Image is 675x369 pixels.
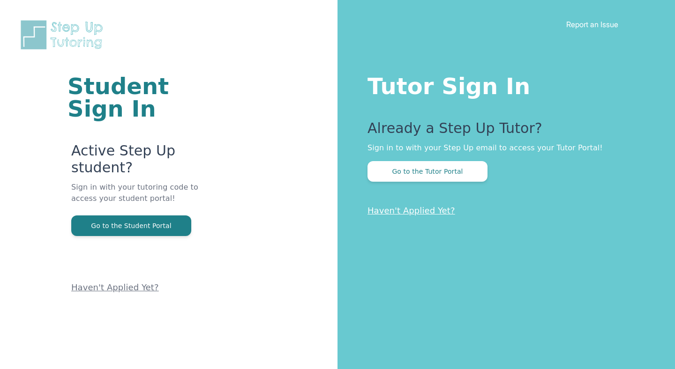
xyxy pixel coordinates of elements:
[71,282,159,292] a: Haven't Applied Yet?
[367,161,487,182] button: Go to the Tutor Portal
[367,206,455,215] a: Haven't Applied Yet?
[566,20,618,29] a: Report an Issue
[19,19,109,51] img: Step Up Tutoring horizontal logo
[71,142,225,182] p: Active Step Up student?
[71,215,191,236] button: Go to the Student Portal
[367,167,487,176] a: Go to the Tutor Portal
[71,221,191,230] a: Go to the Student Portal
[367,142,637,154] p: Sign in to with your Step Up email to access your Tutor Portal!
[367,120,637,142] p: Already a Step Up Tutor?
[71,182,225,215] p: Sign in with your tutoring code to access your student portal!
[367,71,637,97] h1: Tutor Sign In
[67,75,225,120] h1: Student Sign In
